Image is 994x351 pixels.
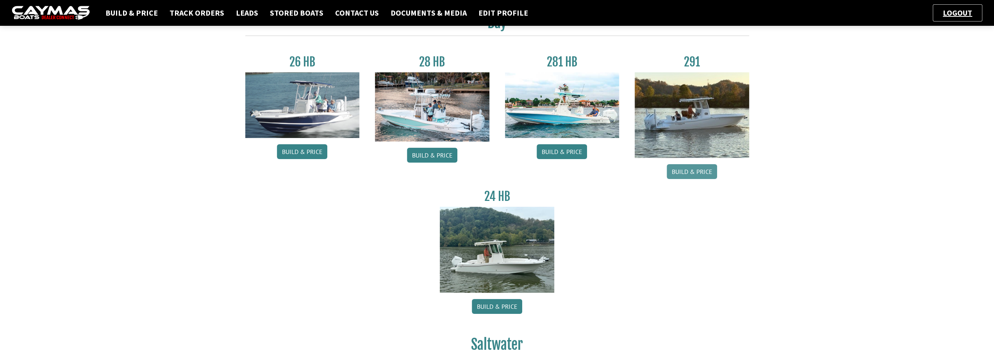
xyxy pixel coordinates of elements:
[505,72,619,138] img: 28-hb-twin.jpg
[635,72,749,158] img: 291_Thumbnail.jpg
[407,148,457,163] a: Build & Price
[245,72,360,138] img: 26_new_photo_resized.jpg
[102,8,162,18] a: Build & Price
[440,207,554,292] img: 24_HB_thumbnail.jpg
[475,8,532,18] a: Edit Profile
[387,8,471,18] a: Documents & Media
[245,55,360,69] h3: 26 HB
[232,8,262,18] a: Leads
[12,6,90,20] img: caymas-dealer-connect-2ed40d3bc7270c1d8d7ffb4b79bf05adc795679939227970def78ec6f6c03838.gif
[667,164,717,179] a: Build & Price
[635,55,749,69] h3: 291
[939,8,976,18] a: Logout
[266,8,327,18] a: Stored Boats
[375,55,489,69] h3: 28 HB
[505,55,619,69] h3: 281 HB
[537,144,587,159] a: Build & Price
[472,299,522,314] a: Build & Price
[277,144,327,159] a: Build & Price
[440,189,554,204] h3: 24 HB
[375,72,489,141] img: 28_hb_thumbnail_for_caymas_connect.jpg
[331,8,383,18] a: Contact Us
[166,8,228,18] a: Track Orders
